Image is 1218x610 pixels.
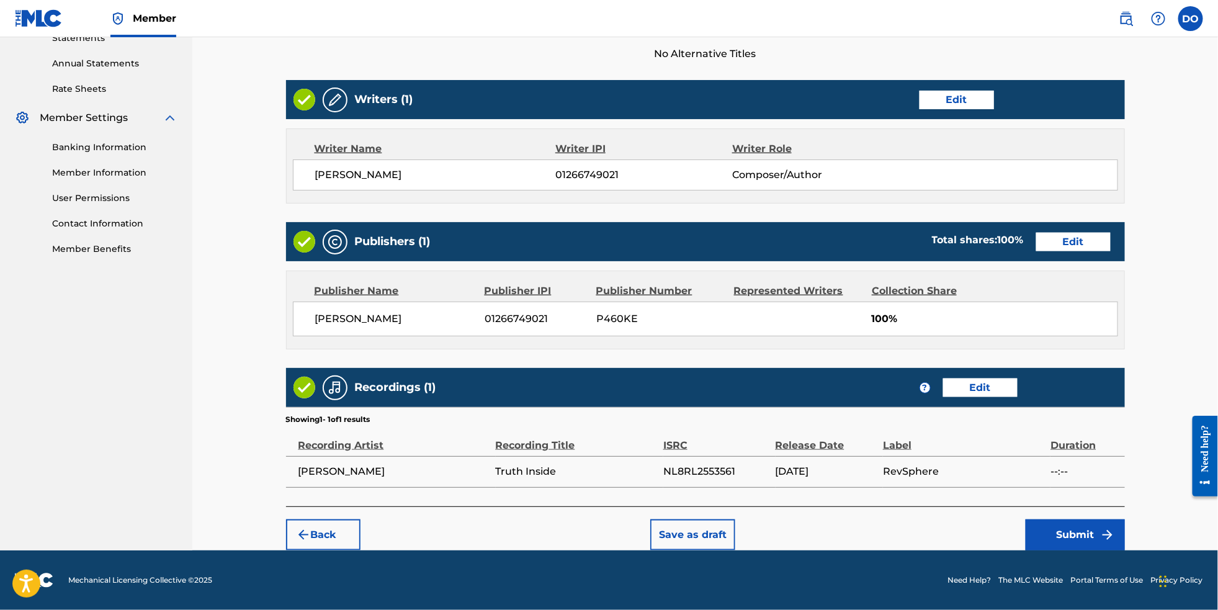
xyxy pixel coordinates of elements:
span: 100% [872,312,1117,326]
div: Represented Writers [734,284,862,298]
div: Writer Role [732,141,893,156]
div: Publisher IPI [485,284,587,298]
img: expand [163,110,177,125]
h5: Writers (1) [355,92,413,107]
a: Portal Terms of Use [1070,575,1143,586]
div: ISRC [663,425,769,453]
div: Drag [1160,563,1167,600]
span: --:-- [1050,464,1118,479]
div: Publisher Number [596,284,725,298]
button: Save as draft [650,519,735,550]
div: Writer Name [315,141,556,156]
img: Valid [293,231,315,253]
span: P460KE [596,312,725,326]
iframe: Chat Widget [1156,550,1218,610]
a: Contact Information [52,217,177,230]
a: Member Benefits [52,243,177,256]
span: [PERSON_NAME] [298,464,490,479]
img: logo [15,573,53,588]
span: 01266749021 [485,312,587,326]
span: Member [133,11,176,25]
a: User Permissions [52,192,177,205]
iframe: Resource Center [1184,405,1218,508]
span: Composer/Author [732,168,893,182]
span: No Alternative Titles [286,47,1125,61]
span: Member Settings [40,110,128,125]
div: Label [883,425,1044,453]
span: NL8RL2553561 [663,464,769,479]
span: 100 % [998,234,1024,246]
h5: Publishers (1) [355,235,431,249]
a: Rate Sheets [52,83,177,96]
img: Top Rightsholder [110,11,125,26]
span: Mechanical Licensing Collective © 2025 [68,575,212,586]
a: Privacy Policy [1150,575,1203,586]
span: ? [920,383,930,393]
img: Publishers [328,235,343,249]
div: Writer IPI [555,141,732,156]
button: Edit [1036,233,1111,251]
img: f7272a7cc735f4ea7f67.svg [1100,527,1115,542]
img: help [1151,11,1166,26]
img: Valid [293,377,315,398]
h5: Recordings (1) [355,380,436,395]
div: Publisher Name [315,284,475,298]
p: Showing 1 - 1 of 1 results [286,414,370,425]
img: MLC Logo [15,9,63,27]
a: Public Search [1114,6,1139,31]
span: 01266749021 [555,168,732,182]
img: Recordings [328,380,343,395]
span: RevSphere [883,464,1044,479]
button: Edit [920,91,994,109]
img: 7ee5dd4eb1f8a8e3ef2f.svg [296,527,311,542]
a: Annual Statements [52,57,177,70]
img: search [1119,11,1134,26]
div: User Menu [1178,6,1203,31]
span: Truth Inside [496,464,657,479]
a: Statements [52,32,177,45]
div: Collection Share [872,284,992,298]
span: [PERSON_NAME] [315,168,556,182]
button: Back [286,519,360,550]
div: Recording Artist [298,425,490,453]
div: Recording Title [496,425,657,453]
span: [DATE] [776,464,877,479]
button: Edit [943,379,1018,397]
a: The MLC Website [998,575,1063,586]
div: Duration [1050,425,1118,453]
img: Writers [328,92,343,107]
a: Need Help? [947,575,991,586]
div: Total shares: [932,233,1024,248]
a: Member Information [52,166,177,179]
button: Submit [1026,519,1125,550]
a: Banking Information [52,141,177,154]
div: Release Date [776,425,877,453]
span: [PERSON_NAME] [315,312,476,326]
div: Help [1146,6,1171,31]
img: Valid [293,89,315,110]
img: Member Settings [15,110,30,125]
